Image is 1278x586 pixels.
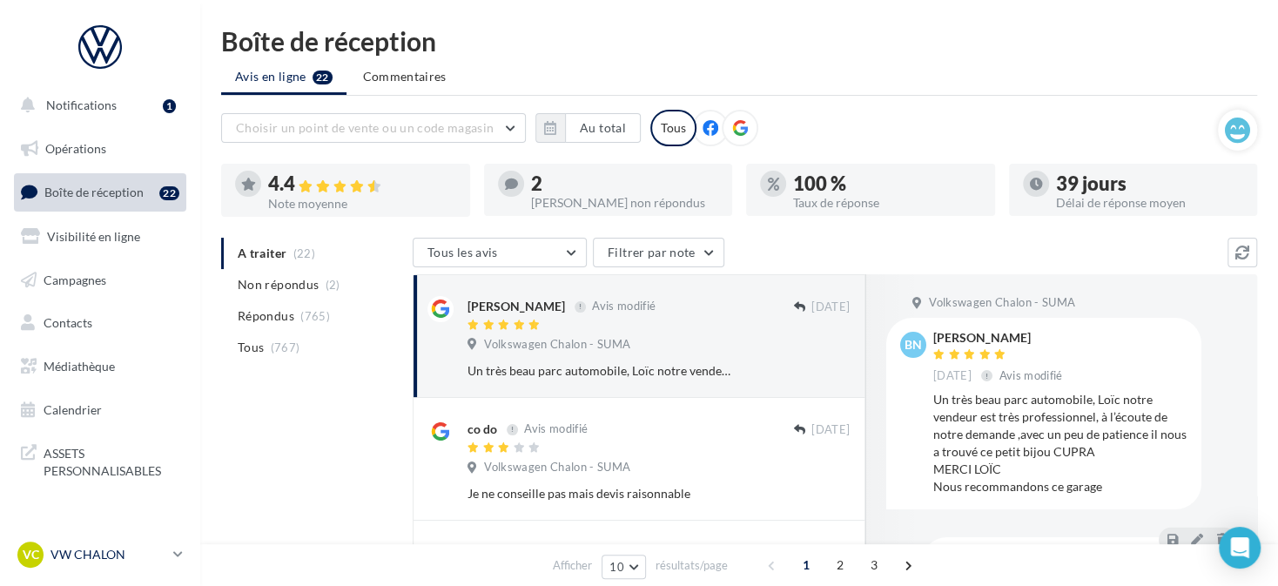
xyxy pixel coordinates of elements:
span: Calendrier [44,402,102,417]
span: Non répondus [238,276,319,293]
div: co do [467,421,497,438]
span: Commentaires [363,68,447,85]
div: Boîte de réception [221,28,1257,54]
span: Tous les avis [427,245,498,259]
a: Boîte de réception22 [10,173,190,211]
span: (765) [300,309,330,323]
span: Choisir un point de vente ou un code magasin [236,120,494,135]
a: Opérations [10,131,190,167]
div: [DATE][PERSON_NAME] [467,543,602,561]
span: Volkswagen Chalon - SUMA [484,460,630,475]
a: Campagnes [10,262,190,299]
span: 10 [609,560,624,574]
button: Au total [535,113,641,143]
span: Médiathèque [44,359,115,374]
span: Contacts [44,315,92,330]
span: Répondus [238,307,294,325]
a: Médiathèque [10,348,190,385]
a: Visibilité en ligne [10,219,190,255]
a: Calendrier [10,392,190,428]
span: (2) [326,278,340,292]
button: Tous les avis [413,238,587,267]
div: 2 [531,174,719,193]
div: 22 [159,186,179,200]
div: [PERSON_NAME] [933,332,1066,344]
a: Contacts [10,305,190,341]
div: 1 [163,99,176,113]
span: [DATE] [933,368,972,384]
button: Choisir un point de vente ou un code magasin [221,113,526,143]
span: Afficher [553,557,592,574]
div: Je ne conseille pas mais devis raisonnable [467,485,737,502]
span: VC [23,546,39,563]
span: 1 [792,551,820,579]
span: Avis modifié [524,422,588,436]
button: Au total [565,113,641,143]
span: Tous [238,339,264,356]
a: VC VW CHALON [14,538,186,571]
span: 2 [826,551,854,579]
button: 10 [602,555,646,579]
span: (767) [271,340,300,354]
div: 100 % [793,174,981,193]
div: Délai de réponse moyen [1056,197,1244,209]
span: Bn [905,336,922,354]
span: ASSETS PERSONNALISABLES [44,441,179,479]
span: Avis modifié [999,368,1063,382]
div: Taux de réponse [793,197,981,209]
span: Volkswagen Chalon - SUMA [929,295,1075,311]
a: ASSETS PERSONNALISABLES [10,434,190,486]
span: Avis modifié [592,300,656,313]
span: Volkswagen Chalon - SUMA [484,337,630,353]
div: 39 jours [1056,174,1244,193]
div: [PERSON_NAME] [467,298,565,315]
span: Boîte de réception [44,185,144,199]
span: Visibilité en ligne [47,229,140,244]
p: VW CHALON [50,546,166,563]
div: Note moyenne [268,198,456,210]
span: [DATE] [811,422,850,438]
span: 3 [860,551,888,579]
button: Notifications 1 [10,87,183,124]
div: 4.4 [268,174,456,194]
div: Un très beau parc automobile, Loïc notre vendeur est très professionnel, à l’écoute de notre dema... [467,362,737,380]
span: Notifications [46,98,117,112]
div: Tous [650,110,696,146]
span: [DATE] [811,300,850,315]
div: Un très beau parc automobile, Loïc notre vendeur est très professionnel, à l’écoute de notre dema... [933,391,1187,495]
div: [PERSON_NAME] non répondus [531,197,719,209]
span: résultats/page [656,557,728,574]
div: Open Intercom Messenger [1219,527,1261,569]
span: Campagnes [44,272,106,286]
button: Filtrer par note [593,238,724,267]
span: Opérations [45,141,106,156]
